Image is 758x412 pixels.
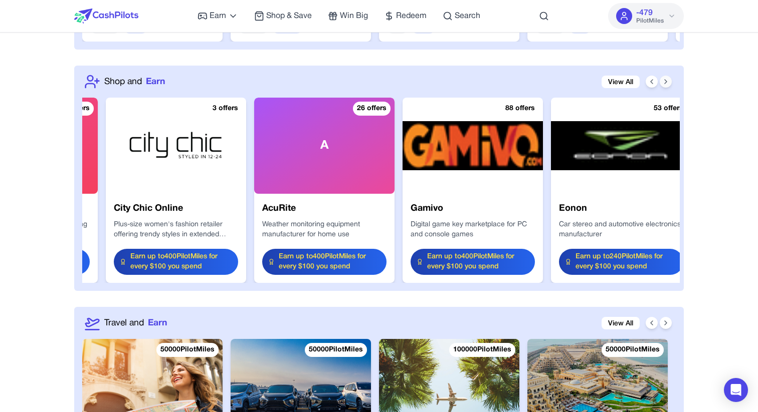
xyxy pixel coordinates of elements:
div: 3 offers [209,102,242,116]
img: Gamivo [403,98,543,194]
img: City Chic Online [106,98,246,194]
a: Shop andEarn [104,75,165,88]
span: Earn [148,316,167,329]
a: Redeem [384,10,427,22]
a: View All [602,76,640,88]
div: 50000 PilotMiles [305,343,367,357]
div: 26 offers [353,102,391,116]
h3: AcuRite [262,202,387,216]
a: Shop & Save [254,10,312,22]
h3: Eonon [559,202,683,216]
span: -479 [636,7,653,19]
span: Win Big [340,10,368,22]
a: Travel andEarn [104,316,167,329]
a: Win Big [328,10,368,22]
div: Plus-size women's fashion retailer offering trendy styles in extended sizing [114,220,238,241]
span: Earn up to 400 PilotMiles for every $100 you spend [279,252,381,272]
button: -479PilotMiles [608,3,684,29]
span: PilotMiles [636,17,664,25]
img: CashPilots Logo [74,9,138,24]
h3: Gamivo [411,202,535,216]
span: Earn [210,10,226,22]
h3: City Chic Online [114,202,238,216]
span: Earn up to 240 PilotMiles for every $100 you spend [576,252,677,272]
div: 88 offers [501,102,539,116]
div: Weather monitoring equipment manufacturer for home use [262,220,387,241]
div: 100000 PilotMiles [449,343,515,357]
span: Earn up to 400 PilotMiles for every $100 you spend [427,252,529,272]
div: Open Intercom Messenger [724,378,748,402]
div: Digital game key marketplace for PC and console games [411,220,535,241]
a: Search [443,10,480,22]
div: 50000 PilotMiles [602,343,664,357]
span: Earn up to 400 PilotMiles for every $100 you spend [130,252,232,272]
span: Redeem [396,10,427,22]
span: Shop & Save [266,10,312,22]
span: A [320,138,328,154]
img: Eonon [551,98,691,194]
span: Shop and [104,75,142,88]
div: Car stereo and automotive electronics manufacturer [559,220,683,241]
div: 50000 PilotMiles [156,343,219,357]
span: Search [455,10,480,22]
span: Travel and [104,316,144,329]
a: View All [602,317,640,329]
div: 53 offers [650,102,687,116]
span: Earn [146,75,165,88]
a: Earn [198,10,238,22]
